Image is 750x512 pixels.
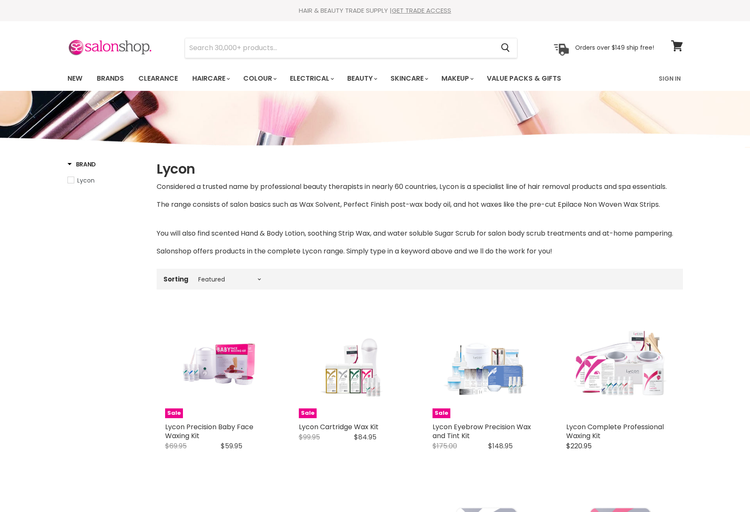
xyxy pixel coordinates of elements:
span: Sale [165,408,183,418]
a: Brands [90,70,130,87]
a: Lycon Complete Professional Waxing Kit [566,422,664,441]
a: New [61,70,89,87]
button: Search [494,38,517,58]
a: GET TRADE ACCESS [392,6,451,15]
h3: Brand [67,160,96,169]
a: Lycon Precision Baby Face Waxing Kit [165,422,253,441]
span: Lycon [77,176,95,185]
img: Lycon Eyebrow Precision Wax and Tint Kit [433,310,541,418]
a: Lycon [67,176,146,185]
input: Search [185,38,494,58]
a: Makeup [435,70,479,87]
span: $220.95 [566,441,592,451]
h1: Lycon [157,160,683,178]
a: Lycon Eyebrow Precision Wax and Tint Kit [433,422,531,441]
a: Lycon Complete Professional Waxing Kit Lycon Complete Professional Waxing Kit [566,310,674,418]
p: You will also find scented Hand & Body Lotion, soothing Strip Wax, and water soluble Sugar Scrub ... [157,228,683,239]
a: Lycon Precion Baby Face Waxing Kit Sale [165,310,273,418]
a: Haircare [186,70,235,87]
a: Clearance [132,70,184,87]
nav: Main [57,66,694,91]
label: Sorting [163,276,188,283]
span: $175.00 [433,441,457,451]
p: Orders over $149 ship free! [575,44,654,51]
div: HAIR & BEAUTY TRADE SUPPLY | [57,6,694,15]
span: $59.95 [221,441,242,451]
img: Lycon Complete Professional Waxing Kit [566,310,674,418]
p: Considered a trusted name by professional beauty therapists in nearly 60 countries, Lycon is a sp... [157,181,683,192]
img: Lycon Cartridge Wax Kit [299,310,407,418]
a: Lycon Cartridge Wax Kit [299,422,379,432]
a: Colour [237,70,282,87]
img: Lycon Precion Baby Face Waxing Kit [183,310,255,418]
ul: Main menu [61,66,611,91]
a: Lycon Eyebrow Precision Wax and Tint Kit Lycon Eyebrow Precision Wax and Tint Kit Sale [433,310,541,418]
span: $148.95 [488,441,513,451]
a: Value Packs & Gifts [480,70,567,87]
span: Sale [299,408,317,418]
span: Sale [433,408,450,418]
a: Beauty [341,70,382,87]
span: $99.95 [299,432,320,442]
a: Skincare [384,70,433,87]
a: Lycon Cartridge Wax Kit Lycon Cartridge Wax Kit Sale [299,310,407,418]
form: Product [185,38,517,58]
a: Electrical [284,70,339,87]
span: $84.95 [354,432,376,442]
span: $69.95 [165,441,187,451]
div: The range consists of salon basics such as Wax Solvent, Perfect Finish post-wax body oil, and hot... [157,181,683,257]
a: Sign In [654,70,686,87]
